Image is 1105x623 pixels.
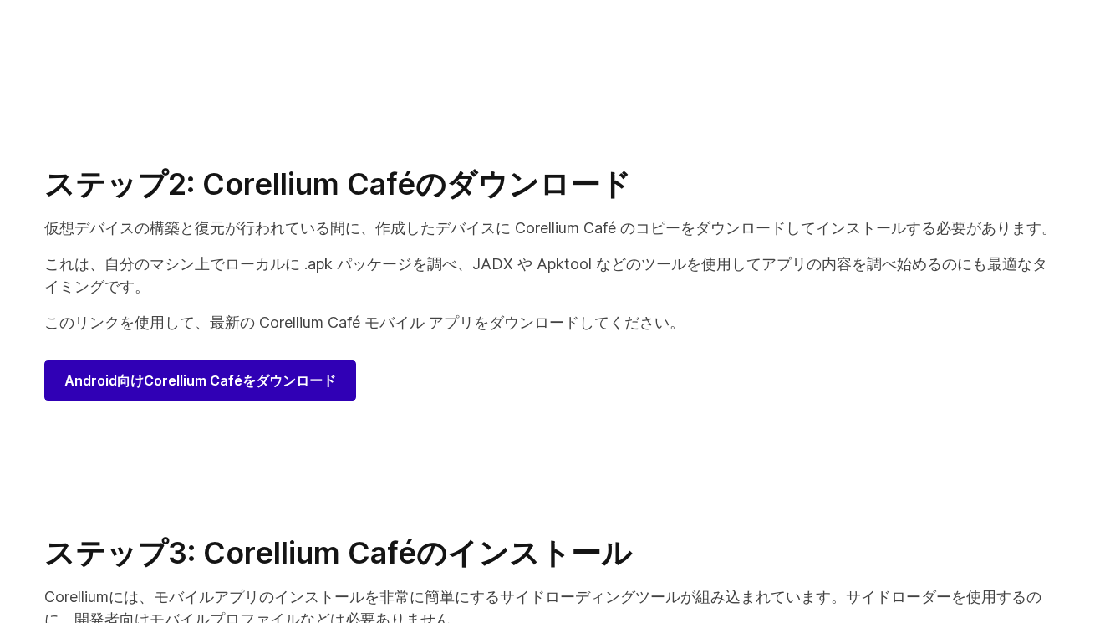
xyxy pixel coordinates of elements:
font: ステップ2: Corellium Caféのダウンロード [44,166,631,202]
font: ステップ3: Corellium Caféのインストール [44,534,632,571]
font: これは、自分のマシン上でローカルに .apk パッケージを調べ、JADX や Apktool などのツールを使用してアプリの内容を調べ始めるのにも最適なタイミングです。 [44,255,1047,295]
font: Android向けCorellium Caféをダウンロード [64,372,336,389]
a: Android向けCorellium Caféをダウンロード [44,360,356,401]
font: 仮想デバイスの構築と復元が行われている間に、作成したデバイスに Corellium Café のコピーをダウンロードしてインストールする必要があります。 [44,219,1057,237]
font: このリンクを使用して、最新の Corellium Café モバイル アプリをダウンロードしてください。 [44,314,685,331]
